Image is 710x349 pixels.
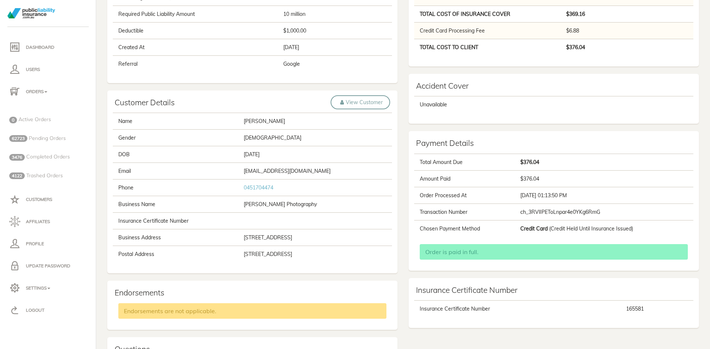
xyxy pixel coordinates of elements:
[9,194,87,205] p: Customers
[113,39,279,56] td: Created At
[566,11,585,17] b: $369.16
[414,96,693,113] td: Unavailable
[331,95,390,109] a: View Customer
[520,159,539,165] b: $376.04
[244,184,273,191] a: Call via 8x8
[113,163,239,179] td: Email
[414,170,516,187] td: Amount Paid
[7,8,55,18] img: PLI_logotransparent.png
[239,130,392,146] td: [DEMOGRAPHIC_DATA]
[416,285,692,295] h4: Insurance Certificate Number
[115,98,390,107] h4: Customer Details
[279,56,392,72] td: Google
[414,187,516,203] td: Order Processed At
[516,203,693,220] td: ch_3RVlIPEToLnpar4e0YKg6RmG
[414,220,516,237] td: Chosen Payment Method
[549,225,633,232] span: (Credit Held Until Insurance Issued)
[425,248,682,256] p: Order is paid in full.
[124,307,381,315] p: Endorsements are not applicable.
[420,11,510,17] b: Total Cost of Insurance Cover
[416,138,692,148] h4: Payment Details
[414,301,622,317] td: Insurance Certificate Number
[239,229,392,246] td: [STREET_ADDRESS]
[29,135,66,141] span: Pending Orders
[9,238,87,249] p: Profile
[414,23,562,39] td: Credit Card Processing Fee
[9,135,27,142] span: 62723
[9,154,25,161] span: 3476
[9,260,87,271] p: Update Password
[239,113,392,130] td: [PERSON_NAME]
[239,246,392,263] td: [STREET_ADDRESS]
[113,113,239,130] td: Name
[420,44,478,51] b: Total Cost to Client
[9,305,87,316] p: Logout
[26,153,70,160] span: Completed Orders
[416,81,692,90] h4: Accident Cover
[9,117,17,123] span: 0
[113,213,239,229] td: Insurance Certificate Number
[562,23,693,39] td: $6.88
[520,225,548,232] b: Credit Card
[113,56,279,72] td: Referral
[279,39,392,56] td: [DATE]
[516,170,693,187] td: $376.04
[113,130,239,146] td: Gender
[113,179,239,196] td: Phone
[9,216,87,227] p: Affiliates
[414,154,516,170] td: Total Amount Due
[279,6,392,23] td: 10 million
[115,288,390,297] h4: Endorsements
[566,44,585,51] b: $376.04
[239,196,392,213] td: [PERSON_NAME] Photography
[239,163,392,179] td: [EMAIL_ADDRESS][DOMAIN_NAME]
[9,86,87,97] p: Orders
[113,229,239,246] td: Business Address
[9,172,25,179] span: 4122
[9,64,87,75] p: Users
[622,301,693,317] td: 165581
[26,172,63,179] span: Trashed Orders
[113,146,239,163] td: DOB
[18,116,51,123] span: Active Orders
[9,42,87,53] p: Dashboard
[113,6,279,23] td: Required Public Liability Amount
[516,187,693,203] td: [DATE] 01:13:50 PM
[113,23,279,39] td: Deductible
[239,146,392,163] td: [DATE]
[113,246,239,263] td: Postal Address
[279,23,392,39] td: $1,000.00
[113,196,239,213] td: Business Name
[9,283,87,294] p: Settings
[414,203,516,220] td: Transaction Number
